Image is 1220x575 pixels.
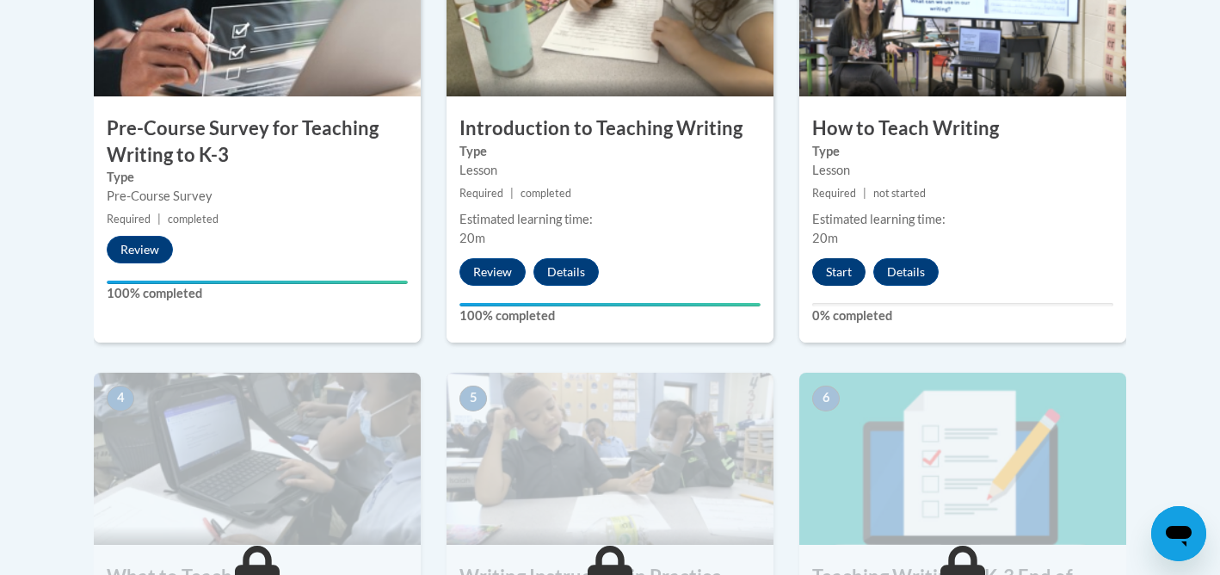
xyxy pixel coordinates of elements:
[459,231,485,245] span: 20m
[459,303,761,306] div: Your progress
[107,284,408,303] label: 100% completed
[107,213,151,226] span: Required
[459,306,761,325] label: 100% completed
[94,115,421,169] h3: Pre-Course Survey for Teaching Writing to K-3
[812,161,1113,180] div: Lesson
[107,187,408,206] div: Pre-Course Survey
[799,115,1126,142] h3: How to Teach Writing
[533,258,599,286] button: Details
[459,187,503,200] span: Required
[812,258,866,286] button: Start
[521,187,571,200] span: completed
[1151,506,1206,561] iframe: Button to launch messaging window
[459,161,761,180] div: Lesson
[459,210,761,229] div: Estimated learning time:
[812,142,1113,161] label: Type
[799,373,1126,545] img: Course Image
[157,213,161,226] span: |
[812,386,840,411] span: 6
[107,168,408,187] label: Type
[459,386,487,411] span: 5
[812,231,838,245] span: 20m
[510,187,514,200] span: |
[168,213,219,226] span: completed
[447,373,773,545] img: Course Image
[863,187,866,200] span: |
[459,142,761,161] label: Type
[873,187,926,200] span: not started
[107,281,408,284] div: Your progress
[459,258,526,286] button: Review
[107,386,134,411] span: 4
[107,236,173,263] button: Review
[447,115,773,142] h3: Introduction to Teaching Writing
[873,258,939,286] button: Details
[812,306,1113,325] label: 0% completed
[94,373,421,545] img: Course Image
[812,187,856,200] span: Required
[812,210,1113,229] div: Estimated learning time:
